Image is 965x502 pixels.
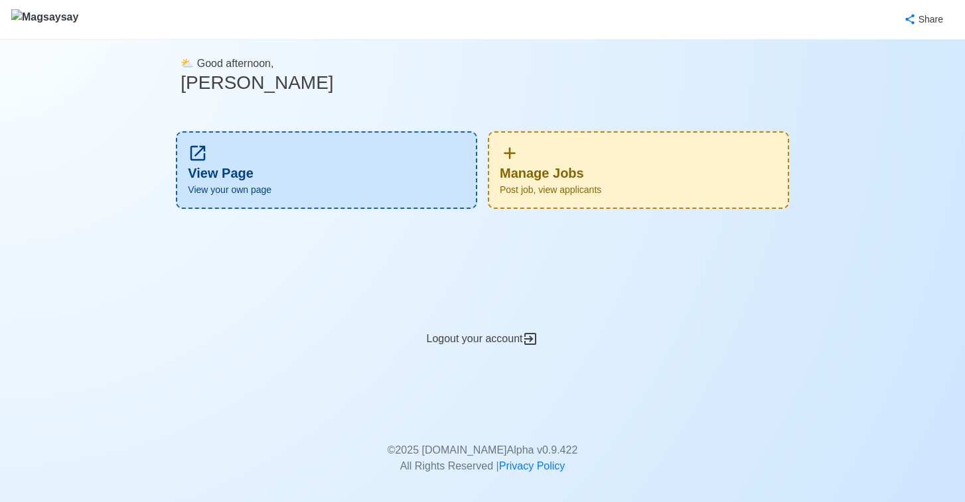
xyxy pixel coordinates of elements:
div: View Page [176,131,477,209]
div: Manage Jobs [488,131,789,209]
a: Privacy Policy [499,460,565,471]
span: View your own page [188,183,465,197]
a: View PageView your own page [176,131,477,209]
p: © 2025 [DOMAIN_NAME] Alpha v 0.9.422 All Rights Reserved | [181,426,784,474]
div: ⛅️ Good afternoon, [181,40,784,115]
a: Manage JobsPost job, view applicants [488,131,789,209]
h3: [PERSON_NAME] [181,72,784,94]
img: Magsaysay [11,9,78,33]
div: Logout your account [171,299,794,347]
button: Share [891,7,954,32]
span: Post job, view applicants [500,183,777,197]
button: Magsaysay [11,1,79,39]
